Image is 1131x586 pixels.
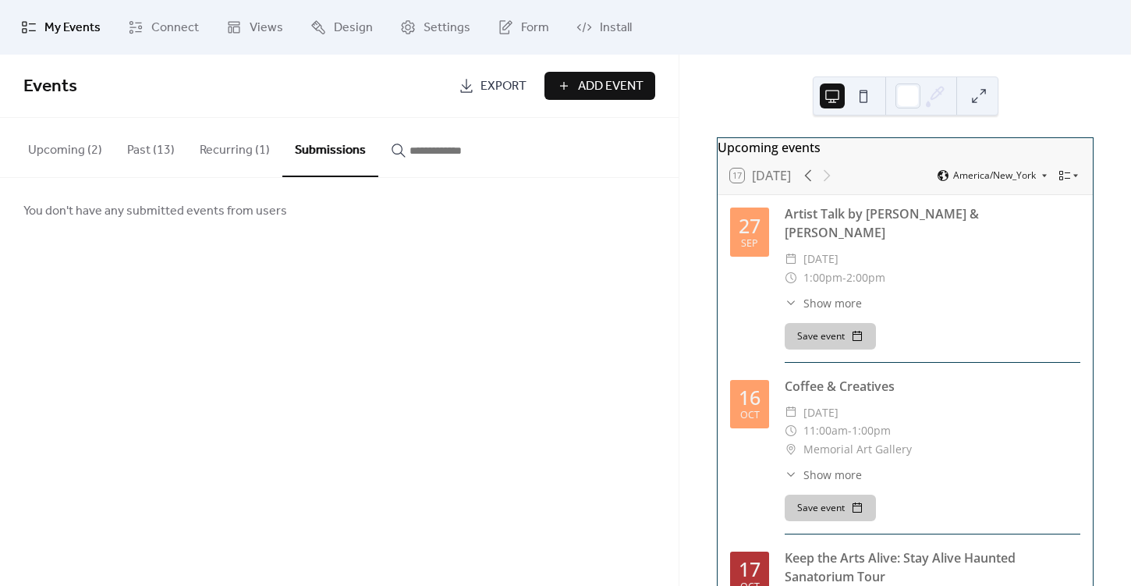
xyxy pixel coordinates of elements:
[486,6,561,48] a: Form
[44,19,101,37] span: My Events
[447,72,538,100] a: Export
[544,72,655,100] button: Add Event
[803,403,838,422] span: [DATE]
[9,6,112,48] a: My Events
[846,268,885,287] span: 2:00pm
[803,250,838,268] span: [DATE]
[785,323,876,350] button: Save event
[785,467,797,483] div: ​
[250,19,283,37] span: Views
[388,6,482,48] a: Settings
[187,118,282,176] button: Recurring (1)
[16,118,115,176] button: Upcoming (2)
[578,77,643,96] span: Add Event
[334,19,373,37] span: Design
[565,6,643,48] a: Install
[718,138,1093,157] div: Upcoming events
[852,421,891,440] span: 1:00pm
[521,19,549,37] span: Form
[480,77,526,96] span: Export
[842,268,846,287] span: -
[785,440,797,459] div: ​
[785,421,797,440] div: ​
[282,118,378,177] button: Submissions
[740,410,760,421] div: Oct
[953,171,1036,180] span: America/New_York
[600,19,632,37] span: Install
[116,6,211,48] a: Connect
[739,388,760,407] div: 16
[785,495,876,521] button: Save event
[785,377,1080,396] div: Coffee & Creatives
[803,295,862,311] span: Show more
[739,216,760,236] div: 27
[741,239,758,249] div: Sep
[424,19,470,37] span: Settings
[115,118,187,176] button: Past (13)
[785,204,1080,242] div: Artist Talk by [PERSON_NAME] & [PERSON_NAME]
[785,467,862,483] button: ​Show more
[214,6,295,48] a: Views
[803,421,848,440] span: 11:00am
[299,6,385,48] a: Design
[803,268,842,287] span: 1:00pm
[803,440,912,459] span: Memorial Art Gallery
[739,559,760,579] div: 17
[23,202,287,221] span: You don't have any submitted events from users
[848,421,852,440] span: -
[785,549,1080,586] div: Keep the Arts Alive: Stay Alive Haunted Sanatorium Tour
[803,467,862,483] span: Show more
[23,69,77,104] span: Events
[785,295,797,311] div: ​
[785,295,862,311] button: ​Show more
[785,250,797,268] div: ​
[785,403,797,422] div: ​
[151,19,199,37] span: Connect
[785,268,797,287] div: ​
